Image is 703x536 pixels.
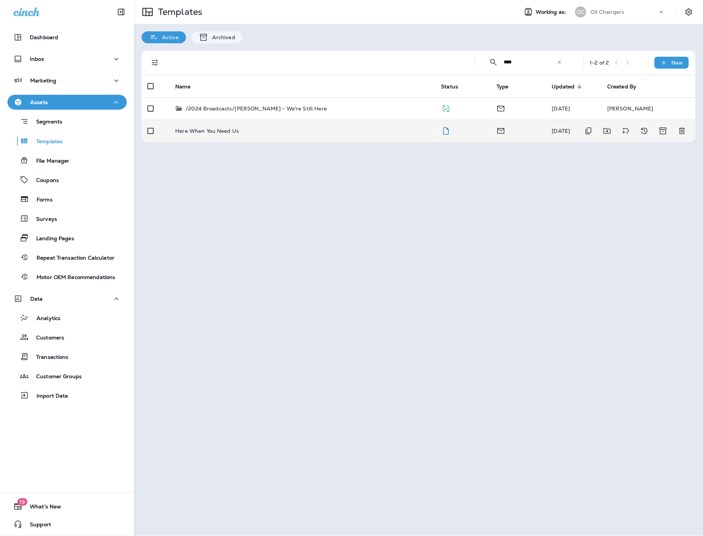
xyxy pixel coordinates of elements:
[7,95,127,110] button: Assets
[7,133,127,149] button: Templates
[675,123,690,138] button: Delete
[111,4,132,19] button: Collapse Sidebar
[496,127,505,134] span: Email
[29,255,114,262] p: Repeat Transaction Calculator
[536,9,568,15] span: Working as:
[208,34,235,40] p: Archived
[7,269,127,285] button: Motor OEM Recommendations
[7,329,127,345] button: Customers
[441,83,468,90] span: Status
[7,30,127,45] button: Dashboard
[29,119,62,126] p: Segments
[486,55,501,70] button: Collapse Search
[607,84,636,90] span: Created By
[7,291,127,306] button: Data
[618,123,633,138] button: Add tags
[575,6,586,18] div: OC
[155,6,202,18] p: Templates
[29,138,63,145] p: Templates
[672,60,683,66] p: New
[22,504,61,513] span: What's New
[29,354,69,361] p: Transactions
[7,153,127,168] button: File Manager
[7,310,127,326] button: Analytics
[175,128,239,134] p: Here When You Need Us
[30,78,56,84] p: Marketing
[7,368,127,384] button: Customer Groups
[29,335,64,342] p: Customers
[496,84,509,90] span: Type
[441,127,451,134] span: Draft
[552,83,584,90] span: Updated
[29,315,60,322] p: Analytics
[30,99,48,105] p: Assets
[590,60,609,66] div: 1 - 2 of 2
[441,84,458,90] span: Status
[148,55,163,70] button: Filters
[496,83,518,90] span: Type
[552,128,570,134] span: Andrea Alcala
[552,105,570,112] span: Andrea Alcala
[591,9,624,15] p: Oil Changers
[29,274,116,281] p: Motor OEM Recommendations
[7,349,127,364] button: Transactions
[7,517,127,532] button: Support
[186,105,327,112] p: /2024 Broadcasts/[PERSON_NAME] - We're Still Here
[682,5,696,19] button: Settings
[29,158,70,165] p: File Manager
[29,393,68,400] p: Import Data
[158,34,179,40] p: Active
[7,172,127,188] button: Coupons
[17,498,27,506] span: 19
[7,250,127,265] button: Repeat Transaction Calculator
[441,104,451,111] span: Published
[7,113,127,129] button: Segments
[601,97,696,120] td: [PERSON_NAME]
[175,84,190,90] span: Name
[581,123,596,138] button: Duplicate
[656,123,671,138] button: Archive
[600,123,615,138] button: Move to folder
[7,73,127,88] button: Marketing
[29,197,53,204] p: Forms
[30,296,43,302] p: Data
[7,51,127,66] button: Inbox
[7,211,127,226] button: Surveys
[29,235,74,242] p: Landing Pages
[22,521,51,530] span: Support
[7,388,127,403] button: Import Data
[496,104,505,111] span: Email
[607,83,646,90] span: Created By
[7,191,127,207] button: Forms
[30,56,44,62] p: Inbox
[7,230,127,246] button: Landing Pages
[29,373,82,380] p: Customer Groups
[30,34,58,40] p: Dashboard
[29,216,57,223] p: Surveys
[637,123,652,138] button: View Changelog
[552,84,575,90] span: Updated
[7,499,127,514] button: 19What's New
[175,83,200,90] span: Name
[29,177,59,184] p: Coupons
